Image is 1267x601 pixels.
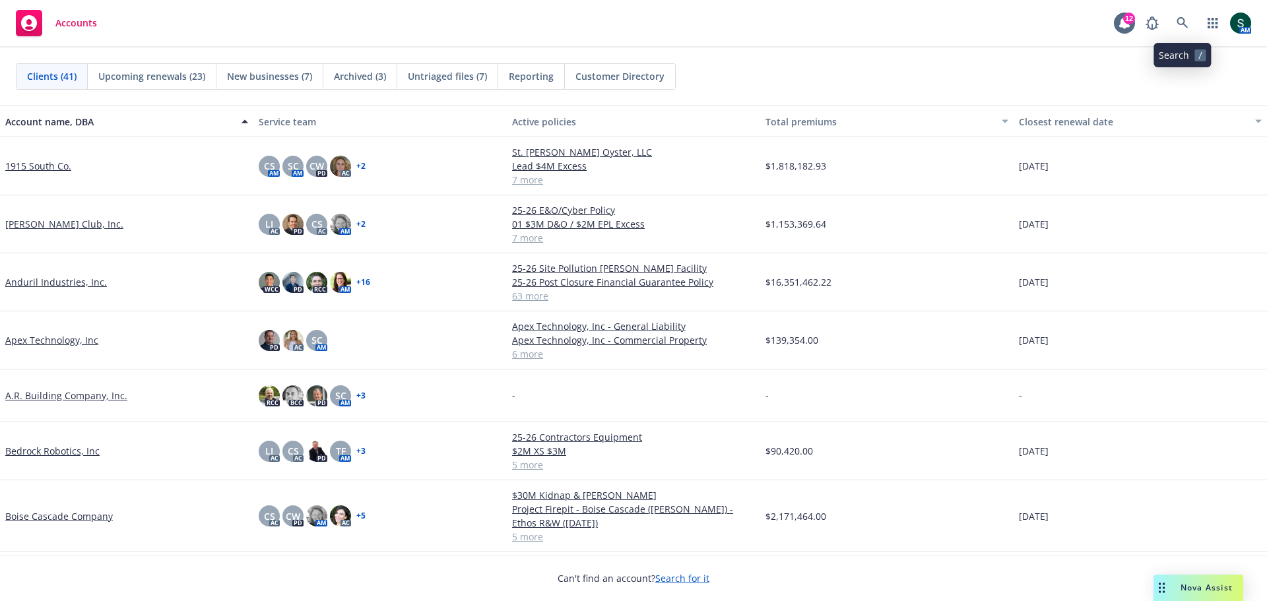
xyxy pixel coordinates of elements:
[5,509,113,523] a: Boise Cascade Company
[5,275,107,289] a: Anduril Industries, Inc.
[309,159,324,173] span: CW
[306,385,327,406] img: photo
[227,69,312,83] span: New businesses (7)
[330,156,351,177] img: photo
[335,389,346,402] span: SC
[1019,275,1049,289] span: [DATE]
[288,444,299,458] span: CS
[306,505,327,526] img: photo
[765,159,826,173] span: $1,818,182.93
[5,333,98,347] a: Apex Technology, Inc
[509,69,554,83] span: Reporting
[765,389,769,402] span: -
[282,272,304,293] img: photo
[760,106,1014,137] button: Total premiums
[512,389,515,402] span: -
[765,275,831,289] span: $16,351,462.22
[655,572,709,585] a: Search for it
[1181,582,1233,593] span: Nova Assist
[512,275,755,289] a: 25-26 Post Closure Financial Guarantee Policy
[1019,333,1049,347] span: [DATE]
[306,441,327,462] img: photo
[575,69,665,83] span: Customer Directory
[253,106,507,137] button: Service team
[1019,217,1049,231] span: [DATE]
[408,69,487,83] span: Untriaged files (7)
[265,444,273,458] span: LI
[1019,159,1049,173] span: [DATE]
[356,447,366,455] a: + 3
[282,214,304,235] img: photo
[512,145,755,159] a: St. [PERSON_NAME] Oyster, LLC
[311,333,323,347] span: SC
[765,217,826,231] span: $1,153,369.64
[765,444,813,458] span: $90,420.00
[282,385,304,406] img: photo
[512,217,755,231] a: 01 $3M D&O / $2M EPL Excess
[5,115,234,129] div: Account name, DBA
[765,333,818,347] span: $139,354.00
[98,69,205,83] span: Upcoming renewals (23)
[286,509,300,523] span: CW
[264,509,275,523] span: CS
[288,159,299,173] span: SC
[330,505,351,526] img: photo
[512,333,755,347] a: Apex Technology, Inc - Commercial Property
[1019,389,1022,402] span: -
[282,330,304,351] img: photo
[512,173,755,187] a: 7 more
[512,159,755,173] a: Lead $4M Excess
[330,214,351,235] img: photo
[311,217,323,231] span: CS
[11,5,102,42] a: Accounts
[1123,13,1135,24] div: 12
[512,319,755,333] a: Apex Technology, Inc - General Liability
[5,159,71,173] a: 1915 South Co.
[512,115,755,129] div: Active policies
[765,509,826,523] span: $2,171,464.00
[765,115,994,129] div: Total premiums
[1230,13,1251,34] img: photo
[5,217,123,231] a: [PERSON_NAME] Club, Inc.
[512,231,755,245] a: 7 more
[1019,444,1049,458] span: [DATE]
[507,106,760,137] button: Active policies
[27,69,77,83] span: Clients (41)
[512,444,755,458] a: $2M XS $3M
[1019,509,1049,523] span: [DATE]
[512,458,755,472] a: 5 more
[512,488,755,502] a: $30M Kidnap & [PERSON_NAME]
[1014,106,1267,137] button: Closest renewal date
[512,347,755,361] a: 6 more
[356,278,370,286] a: + 16
[265,217,273,231] span: LI
[1153,575,1243,601] button: Nova Assist
[330,272,351,293] img: photo
[1200,10,1226,36] a: Switch app
[1169,10,1196,36] a: Search
[334,69,386,83] span: Archived (3)
[5,389,127,402] a: A.R. Building Company, Inc.
[512,530,755,544] a: 5 more
[356,220,366,228] a: + 2
[512,502,755,530] a: Project Firepit - Boise Cascade ([PERSON_NAME]) - Ethos R&W ([DATE])
[1139,10,1165,36] a: Report a Bug
[356,392,366,400] a: + 3
[356,512,366,520] a: + 5
[512,289,755,303] a: 63 more
[264,159,275,173] span: CS
[259,272,280,293] img: photo
[259,330,280,351] img: photo
[306,272,327,293] img: photo
[356,162,366,170] a: + 2
[55,18,97,28] span: Accounts
[558,571,709,585] span: Can't find an account?
[259,385,280,406] img: photo
[512,203,755,217] a: 25-26 E&O/Cyber Policy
